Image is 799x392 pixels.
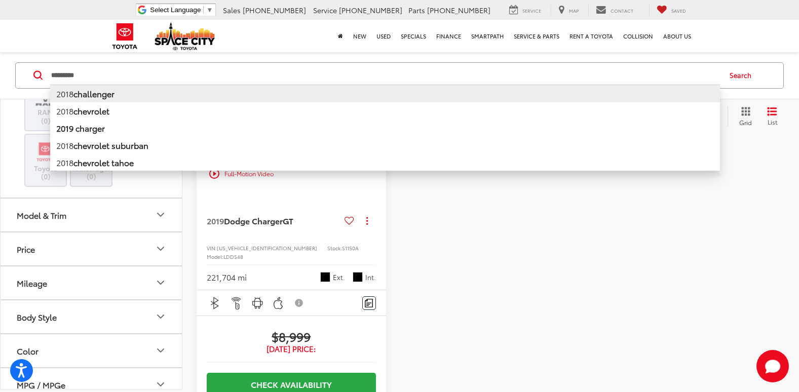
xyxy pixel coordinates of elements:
span: VIN: [207,244,217,252]
span: dropdown dots [366,217,368,225]
img: Android Auto [251,297,264,309]
div: Body Style [155,310,167,323]
span: Saved [671,7,686,14]
b: chevrolet suburban [73,139,148,151]
span: Map [569,7,579,14]
button: PricePrice [1,232,183,265]
div: Mileage [155,277,167,289]
li: 2018 [50,102,720,120]
div: Price [17,244,35,253]
div: Mileage [17,278,47,287]
span: [PHONE_NUMBER] [427,5,490,15]
span: ▼ [206,6,213,14]
b: chevrolet tahoe [73,156,134,168]
a: About Us [658,20,696,52]
img: Space City Toyota in Humble, TX) [31,140,59,164]
span: Sales [223,5,241,15]
button: Model & TrimModel & Trim [1,198,183,231]
div: Color [155,344,167,357]
span: Select Language [150,6,201,14]
span: [DATE] Price: [207,344,376,354]
b: challenger [73,88,115,99]
img: Toyota [106,20,144,53]
span: ​ [203,6,204,14]
button: MileageMileage [1,266,183,299]
svg: Start Chat [756,350,789,382]
input: Search by Make, Model, or Keyword [50,63,720,88]
span: Service [313,5,337,15]
a: Used [371,20,396,52]
span: LDDS48 [223,253,243,260]
button: Body StyleBody Style [1,300,183,333]
span: Pitch Black Clearcoat [320,272,330,282]
span: Dodge Charger [224,215,283,226]
a: Rent a Toyota [564,20,618,52]
span: Grid [739,118,752,127]
button: List View [759,106,785,127]
a: Service & Parts [509,20,564,52]
button: Actions [358,212,376,229]
a: SmartPath [466,20,509,52]
button: View Disclaimer [291,292,308,313]
span: Model: [207,253,223,260]
div: 221,704 mi [207,271,247,283]
img: Space City Toyota [155,22,215,50]
span: $8,999 [207,329,376,344]
div: Color [17,345,39,355]
a: Home [333,20,348,52]
div: MPG / MPGe [155,378,167,390]
button: Grid View [728,106,759,127]
div: MPG / MPGe [17,379,65,389]
div: Model & Trim [17,210,66,219]
b: 2019 charger [56,122,105,134]
span: Black [353,272,363,282]
span: Contact [611,7,633,14]
a: 2019Dodge ChargerGT [207,215,340,226]
span: S1150A [342,244,359,252]
span: Service [522,7,541,14]
span: Int. [365,272,376,282]
li: 2018 [50,137,720,154]
span: Parts [408,5,425,15]
label: RAM (0) [25,84,66,125]
label: Toyota (0) [25,140,66,181]
span: Ext. [333,272,345,282]
a: Select Language​ [150,6,213,14]
a: Specials [396,20,431,52]
div: Body Style [17,311,57,321]
div: Price [155,243,167,255]
li: 2018 [50,154,720,171]
b: chevrolet [73,105,109,116]
span: [US_VEHICLE_IDENTIFICATION_NUMBER] [217,244,317,252]
li: 2018 [50,85,720,102]
span: [PHONE_NUMBER] [339,5,402,15]
label: Volkswagen (0) [71,140,112,181]
a: Map [551,5,586,16]
a: My Saved Vehicles [649,5,694,16]
button: Toggle Chat Window [756,350,789,382]
a: Finance [431,20,466,52]
button: ColorColor [1,334,183,367]
a: New [348,20,371,52]
span: [PHONE_NUMBER] [243,5,306,15]
img: Comments [365,299,373,307]
img: Apple CarPlay [272,297,285,309]
div: Model & Trim [155,209,167,221]
span: Stock: [327,244,342,252]
a: Service [502,5,549,16]
a: Collision [618,20,658,52]
button: Comments [362,296,376,310]
span: GT [283,215,293,226]
img: Bluetooth® [209,297,221,309]
img: Remote Start [230,297,243,309]
a: Contact [588,5,641,16]
span: List [767,117,777,126]
span: 2019 [207,215,224,226]
button: Search [720,63,766,88]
